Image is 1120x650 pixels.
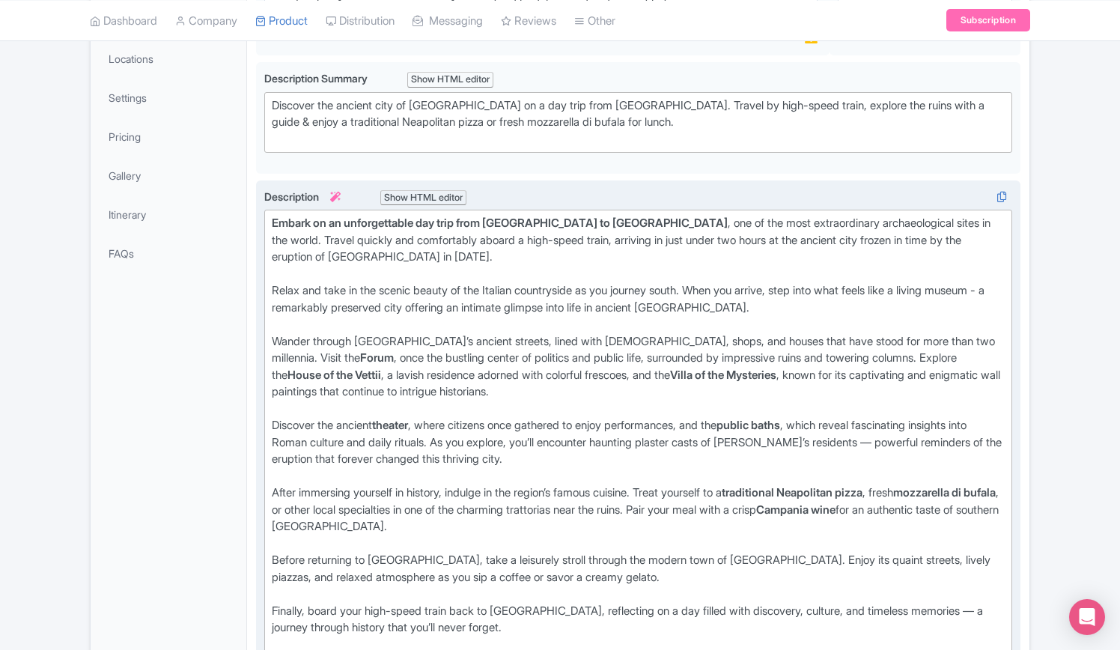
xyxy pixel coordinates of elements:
span: Description Summary [264,72,370,85]
strong: House of the Vettii [287,368,381,382]
div: , one of the most extraordinary archaeological sites in the world. Travel quickly and comfortably... [272,215,1005,282]
div: Open Intercom Messenger [1069,599,1105,635]
a: Settings [94,81,243,115]
strong: traditional Neapolitan pizza [722,485,862,499]
a: Subscription [946,9,1030,31]
span: Description [264,190,343,203]
div: Discover the ancient city of [GEOGRAPHIC_DATA] on a day trip from [GEOGRAPHIC_DATA]. Travel by hi... [272,97,1005,148]
div: Before returning to [GEOGRAPHIC_DATA], take a leisurely stroll through the modern town of [GEOGRA... [272,552,1005,603]
div: Show HTML editor [380,190,466,206]
a: Itinerary [94,198,243,231]
strong: Embark on an unforgettable day trip from [GEOGRAPHIC_DATA] to [GEOGRAPHIC_DATA] [272,216,728,230]
strong: mozzarella di bufala [893,485,996,499]
strong: theater [372,418,408,432]
strong: Villa of the Mysteries [670,368,776,382]
strong: public baths [716,418,780,432]
div: Wander through [GEOGRAPHIC_DATA]’s ancient streets, lined with [DEMOGRAPHIC_DATA], shops, and hou... [272,333,1005,418]
a: FAQs [94,237,243,270]
strong: Forum [360,350,394,365]
a: Gallery [94,159,243,192]
div: After immersing yourself in history, indulge in the region’s famous cuisine. Treat yourself to a ... [272,485,1005,552]
div: Relax and take in the scenic beauty of the Italian countryside as you journey south. When you arr... [272,282,1005,333]
strong: Campania wine [756,502,836,517]
div: Show HTML editor [407,72,493,88]
div: Discover the ancient , where citizens once gathered to enjoy performances, and the , which reveal... [272,417,1005,485]
a: Locations [94,42,243,76]
a: Pricing [94,120,243,154]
